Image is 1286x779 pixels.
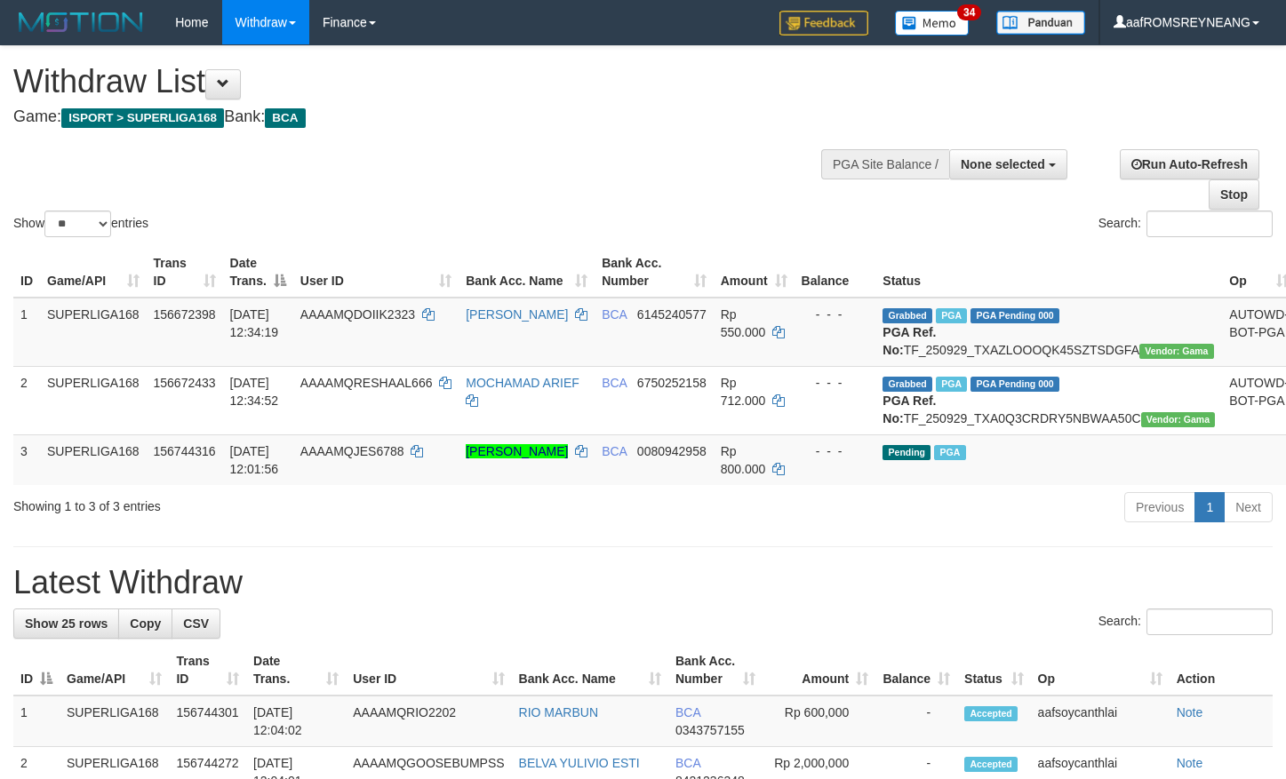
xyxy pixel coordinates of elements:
span: [DATE] 12:34:52 [230,376,279,408]
span: Marked by aafsoycanthlai [936,308,967,323]
span: BCA [602,444,627,458]
span: Show 25 rows [25,616,108,631]
span: BCA [265,108,305,128]
b: PGA Ref. No: [883,393,936,425]
div: Showing 1 to 3 of 3 entries [13,490,523,515]
span: PGA Pending [970,308,1059,323]
span: 156744316 [154,444,216,458]
td: SUPERLIGA168 [40,366,147,434]
span: Copy 0080942958 to clipboard [637,444,707,458]
td: aafsoycanthlai [1031,696,1170,747]
span: Vendor URL: https://trx31.1velocity.biz [1139,344,1214,359]
span: [DATE] 12:34:19 [230,307,279,339]
label: Search: [1098,608,1273,635]
label: Show entries [13,211,148,237]
span: Rp 550.000 [721,307,766,339]
div: - - - [802,442,869,460]
span: BCA [602,376,627,390]
a: Run Auto-Refresh [1120,149,1259,179]
th: User ID: activate to sort column ascending [293,247,459,298]
th: Balance [795,247,876,298]
th: Amount: activate to sort column ascending [763,645,876,696]
span: Rp 712.000 [721,376,766,408]
th: Status [875,247,1222,298]
button: None selected [949,149,1067,179]
span: [DATE] 12:01:56 [230,444,279,476]
th: Game/API: activate to sort column ascending [40,247,147,298]
span: Accepted [964,706,1018,721]
span: BCA [602,307,627,322]
a: Note [1177,756,1203,770]
a: 1 [1194,492,1225,522]
th: ID: activate to sort column descending [13,645,60,696]
a: Previous [1124,492,1195,522]
td: 1 [13,696,60,747]
a: Note [1177,705,1203,719]
th: Bank Acc. Name: activate to sort column ascending [512,645,668,696]
a: Next [1224,492,1273,522]
span: AAAAMQDOIIK2323 [300,307,415,322]
th: Date Trans.: activate to sort column descending [223,247,293,298]
img: Feedback.jpg [779,11,868,36]
img: panduan.png [996,11,1085,35]
th: Date Trans.: activate to sort column ascending [246,645,346,696]
th: ID [13,247,40,298]
span: CSV [183,616,209,631]
a: MOCHAMAD ARIEF [466,376,579,390]
b: PGA Ref. No: [883,325,936,357]
span: Accepted [964,757,1018,772]
a: CSV [172,608,220,639]
span: Marked by aafsoycanthlai [936,377,967,392]
span: Rp 800.000 [721,444,766,476]
div: PGA Site Balance / [821,149,949,179]
span: Grabbed [883,308,932,323]
td: - [875,696,957,747]
span: 156672398 [154,307,216,322]
td: SUPERLIGA168 [40,434,147,485]
a: [PERSON_NAME] [466,307,568,322]
label: Search: [1098,211,1273,237]
td: 2 [13,366,40,434]
td: AAAAMQRIO2202 [346,696,511,747]
th: Op: activate to sort column ascending [1031,645,1170,696]
td: 3 [13,434,40,485]
td: SUPERLIGA168 [40,298,147,367]
th: Game/API: activate to sort column ascending [60,645,169,696]
th: Trans ID: activate to sort column ascending [147,247,223,298]
span: 34 [957,4,981,20]
span: None selected [961,157,1045,171]
a: BELVA YULIVIO ESTI [519,756,640,770]
a: Stop [1209,179,1259,210]
th: Bank Acc. Name: activate to sort column ascending [459,247,595,298]
span: BCA [675,756,700,770]
span: Copy [130,616,161,631]
td: Rp 600,000 [763,696,876,747]
span: Pending [883,445,931,460]
span: Copy 6750252158 to clipboard [637,376,707,390]
span: Grabbed [883,377,932,392]
a: RIO MARBUN [519,705,598,719]
h1: Withdraw List [13,64,840,99]
td: TF_250929_TXA0Q3CRDRY5NBWAA50C [875,366,1222,434]
input: Search: [1146,211,1273,237]
div: - - - [802,306,869,323]
th: Bank Acc. Number: activate to sort column ascending [668,645,763,696]
th: User ID: activate to sort column ascending [346,645,511,696]
th: Trans ID: activate to sort column ascending [169,645,246,696]
td: 156744301 [169,696,246,747]
span: AAAAMQJES6788 [300,444,404,458]
a: [PERSON_NAME] [466,444,568,458]
th: Status: activate to sort column ascending [957,645,1031,696]
span: AAAAMQRESHAAL666 [300,376,433,390]
img: Button%20Memo.svg [895,11,970,36]
th: Balance: activate to sort column ascending [875,645,957,696]
span: Marked by aafsoycanthlai [934,445,965,460]
th: Action [1170,645,1273,696]
th: Bank Acc. Number: activate to sort column ascending [595,247,714,298]
select: Showentries [44,211,111,237]
h1: Latest Withdraw [13,565,1273,600]
a: Copy [118,608,172,639]
span: Copy 0343757155 to clipboard [675,723,745,737]
span: PGA Pending [970,377,1059,392]
img: MOTION_logo.png [13,9,148,36]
